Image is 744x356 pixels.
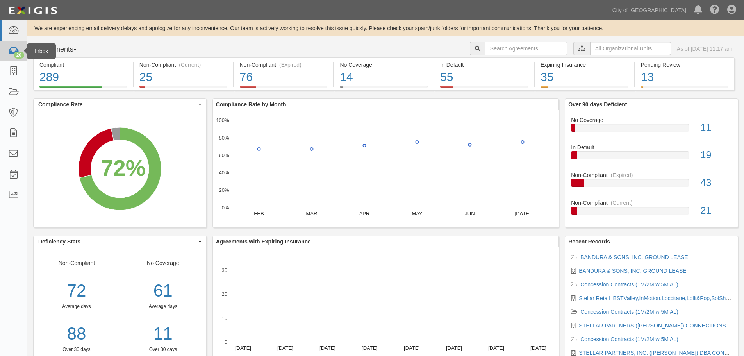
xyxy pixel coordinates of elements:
[221,291,227,297] text: 20
[535,86,634,92] a: Expiring Insurance35
[139,69,227,86] div: 25
[530,345,546,351] text: [DATE]
[126,322,200,346] a: 11
[571,143,732,171] a: In Default19
[695,148,738,162] div: 19
[234,86,334,92] a: Non-Compliant(Expired)76
[580,254,688,260] a: BANDURA & SONS, INC. GROUND LEASE
[641,69,728,86] div: 13
[139,61,227,69] div: Non-Compliant (Current)
[440,61,528,69] div: In Default
[126,346,200,353] div: Over 30 days
[677,45,732,53] div: As of [DATE] 11:17 am
[306,211,317,216] text: MAR
[446,345,462,351] text: [DATE]
[571,116,732,144] a: No Coverage11
[565,116,738,124] div: No Coverage
[579,268,686,274] a: BANDURA & SONS, INC. GROUND LEASE
[571,199,732,221] a: Non-Compliant(Current)21
[334,86,434,92] a: No Coverage14
[14,52,24,59] div: 20
[590,42,671,55] input: All Organizational Units
[216,101,286,107] b: Compliance Rate by Month
[39,69,127,86] div: 289
[641,61,728,69] div: Pending Review
[219,152,229,158] text: 60%
[216,117,229,123] text: 100%
[580,281,678,288] a: Concession Contracts (1M/2M w 5M AL)
[571,171,732,199] a: Non-Compliant(Expired)43
[362,345,378,351] text: [DATE]
[710,5,719,15] i: Help Center - Complianz
[240,61,328,69] div: Non-Compliant (Expired)
[340,69,428,86] div: 14
[34,236,206,247] button: Deficiency Stats
[340,61,428,69] div: No Coverage
[34,99,206,110] button: Compliance Rate
[27,43,56,59] div: Inbox
[541,69,628,86] div: 35
[33,42,92,57] button: Agreements
[6,4,60,18] img: logo-5460c22ac91f19d4615b14bd174203de0afe785f0fc80cf4dbbc73dc1793850b.png
[38,238,196,245] span: Deficiency Stats
[34,279,120,303] div: 72
[221,205,229,211] text: 0%
[34,259,120,353] div: Non-Compliant
[580,309,678,315] a: Concession Contracts (1M/2M w 5M AL)
[488,345,504,351] text: [DATE]
[33,86,133,92] a: Compliant289
[277,345,293,351] text: [DATE]
[695,204,738,218] div: 21
[608,2,690,18] a: City of [GEOGRAPHIC_DATA]
[27,24,744,32] div: We are experiencing email delivery delays and apologize for any inconvenience. Our team is active...
[120,259,206,353] div: No Coverage
[34,110,206,227] svg: A chart.
[565,199,738,207] div: Non-Compliant
[219,135,229,141] text: 80%
[568,101,627,107] b: Over 90 days Deficient
[359,211,369,216] text: APR
[219,187,229,193] text: 20%
[221,267,227,273] text: 30
[126,279,200,303] div: 61
[101,152,145,184] div: 72%
[34,346,120,353] div: Over 30 days
[38,100,196,108] span: Compliance Rate
[635,86,735,92] a: Pending Review13
[235,345,251,351] text: [DATE]
[565,171,738,179] div: Non-Compliant
[514,211,530,216] text: [DATE]
[240,69,328,86] div: 76
[279,61,302,69] div: (Expired)
[440,69,528,86] div: 55
[695,176,738,190] div: 43
[254,211,264,216] text: FEB
[319,345,335,351] text: [DATE]
[412,211,423,216] text: MAY
[34,322,120,346] a: 88
[568,238,610,245] b: Recent Records
[126,303,200,310] div: Average days
[485,42,567,55] input: Search Agreements
[179,61,201,69] div: (Current)
[565,143,738,151] div: In Default
[404,345,420,351] text: [DATE]
[580,336,678,342] a: Concession Contracts (1M/2M w 5M AL)
[34,303,120,310] div: Average days
[216,238,311,245] b: Agreements with Expiring Insurance
[541,61,628,69] div: Expiring Insurance
[611,199,633,207] div: (Current)
[695,121,738,135] div: 11
[434,86,534,92] a: In Default55
[134,86,233,92] a: Non-Compliant(Current)25
[465,211,475,216] text: JUN
[221,315,227,321] text: 10
[611,171,633,179] div: (Expired)
[213,110,559,227] svg: A chart.
[39,61,127,69] div: Compliant
[225,339,227,345] text: 0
